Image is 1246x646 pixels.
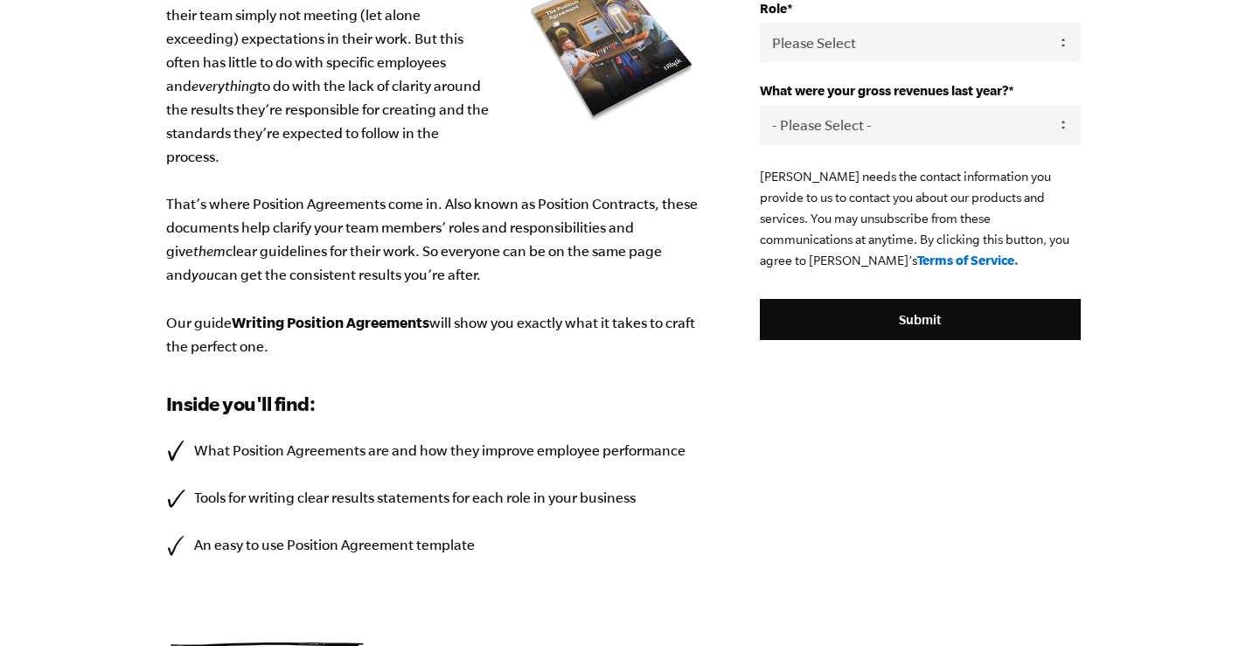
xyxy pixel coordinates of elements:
[760,1,787,16] span: Role
[193,243,226,259] i: them
[166,390,708,418] h3: Inside you'll find:
[166,486,708,510] li: Tools for writing clear results statements for each role in your business
[917,253,1019,267] a: Terms of Service.
[191,267,214,282] i: you
[166,533,708,557] li: An easy to use Position Agreement template
[166,439,708,462] li: What Position Agreements are and how they improve employee performance
[232,314,429,330] b: Writing Position Agreements
[760,166,1080,271] p: [PERSON_NAME] needs the contact information you provide to us to contact you about our products a...
[1159,562,1246,646] iframe: Chat Widget
[191,78,257,94] i: everything
[760,83,1008,98] span: What were your gross revenues last year?
[760,299,1080,341] input: Submit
